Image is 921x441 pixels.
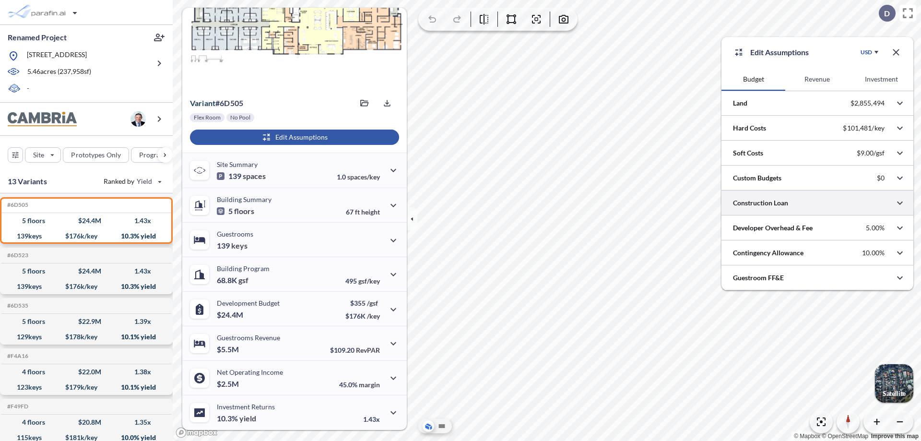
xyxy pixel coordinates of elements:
span: height [361,208,380,216]
span: gsf/key [358,277,380,285]
p: Site [33,150,44,160]
p: Hard Costs [733,123,766,133]
span: ft [355,208,360,216]
p: 1.43x [363,415,380,423]
p: 5.46 acres ( 237,958 sf) [27,67,91,77]
h5: Click to copy the code [5,403,28,410]
p: Guestrooms Revenue [217,334,280,342]
p: Building Program [217,264,270,273]
span: yield [239,414,256,423]
span: RevPAR [356,346,380,354]
p: 68.8K [217,275,248,285]
h5: Click to copy the code [5,252,28,259]
p: Site Summary [217,160,258,168]
button: Investment [850,68,913,91]
p: $0 [877,174,885,182]
p: Investment Returns [217,403,275,411]
img: Switcher Image [875,364,913,403]
p: 139 [217,241,248,250]
p: Soft Costs [733,148,763,158]
a: Mapbox homepage [176,427,218,438]
p: 495 [345,277,380,285]
p: Land [733,98,747,108]
p: $176K [345,312,380,320]
p: 1.0 [337,173,380,181]
p: 10.3% [217,414,256,423]
h5: Click to copy the code [5,353,28,359]
p: Guestrooms [217,230,253,238]
h5: Click to copy the code [5,202,28,208]
p: Satellite [883,390,906,397]
p: Net Operating Income [217,368,283,376]
span: margin [359,381,380,389]
button: Revenue [785,68,849,91]
p: No Pool [230,114,250,121]
span: spaces/key [347,173,380,181]
span: gsf [238,275,248,285]
p: Edit Assumptions [750,47,809,58]
button: Switcher ImageSatellite [875,364,913,403]
button: Aerial View [423,420,434,432]
span: Variant [190,98,215,107]
span: keys [231,241,248,250]
a: Improve this map [871,433,919,440]
p: Guestroom FF&E [733,273,784,283]
p: 5.00% [866,224,885,232]
button: Prototypes Only [63,147,129,163]
h5: Click to copy the code [5,302,28,309]
p: Contingency Allowance [733,248,803,258]
a: Mapbox [794,433,820,440]
img: BrandImage [8,112,77,127]
p: Prototypes Only [71,150,121,160]
a: OpenStreetMap [822,433,868,440]
p: Renamed Project [8,32,67,43]
p: $24.4M [217,310,245,320]
p: # 6d505 [190,98,243,108]
p: Flex Room [194,114,221,121]
img: user logo [130,111,146,127]
div: USD [861,48,872,56]
p: $355 [345,299,380,307]
span: Yield [137,177,153,186]
button: Edit Assumptions [190,130,399,145]
p: 5 [217,206,254,216]
p: $109.20 [330,346,380,354]
p: Custom Budgets [733,173,781,183]
p: Building Summary [217,195,272,203]
p: $5.5M [217,345,240,354]
p: $101,481/key [843,124,885,132]
button: Site [25,147,61,163]
button: Budget [721,68,785,91]
span: floors [234,206,254,216]
p: Development Budget [217,299,280,307]
p: 10.00% [862,249,885,257]
p: 139 [217,171,266,181]
p: 67 [346,208,380,216]
p: D [884,9,890,18]
span: spaces [243,171,266,181]
p: 45.0% [339,381,380,389]
button: Ranked by Yield [96,174,168,189]
p: $2,855,494 [850,99,885,107]
button: Site Plan [436,420,448,432]
p: $2.5M [217,379,240,389]
p: [STREET_ADDRESS] [27,50,87,62]
span: /key [367,312,380,320]
p: 13 Variants [8,176,47,187]
p: Developer Overhead & Fee [733,223,813,233]
span: /gsf [367,299,378,307]
p: $9.00/gsf [857,149,885,157]
button: Program [131,147,183,163]
p: Program [139,150,166,160]
p: - [27,83,29,95]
